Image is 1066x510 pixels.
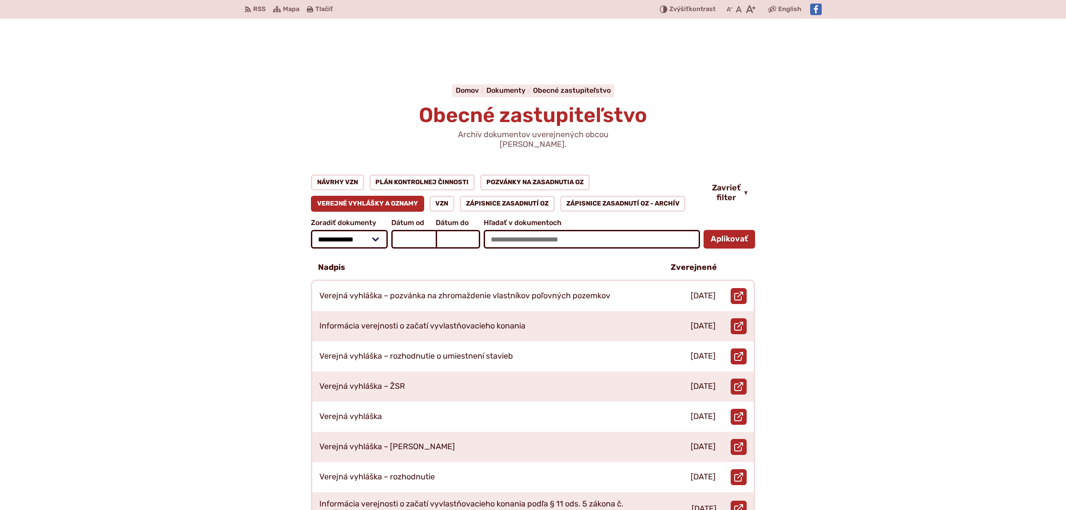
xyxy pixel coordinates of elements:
[319,321,525,331] p: Informácia verejnosti o začatí vyvlastňovacieho konania
[484,230,700,249] input: Hľadať v dokumentoch
[436,230,480,249] input: Dátum do
[391,219,436,227] span: Dátum od
[486,86,533,95] a: Dokumenty
[419,103,647,127] span: Obecné zastupiteľstvo
[315,6,333,13] span: Tlačiť
[319,352,513,361] p: Verejná vyhláška – rozhodnutie o umiestnení stavieb
[669,6,716,13] span: kontrast
[391,230,436,249] input: Dátum od
[318,263,345,273] p: Nadpis
[691,352,716,361] p: [DATE]
[311,174,364,190] a: Návrhy VZN
[456,86,479,95] span: Domov
[436,219,480,227] span: Dátum do
[311,196,424,212] a: Verejné vyhlášky a oznamy
[712,183,740,202] span: Zavrieť filter
[430,196,455,212] a: VZN
[319,412,382,422] p: Verejná vyhláška
[370,174,475,190] a: Plán kontrolnej činnosti
[319,382,405,391] p: Verejná vyhláška – ŽSR
[533,86,611,95] a: Obecné zastupiteľstvo
[283,4,299,15] span: Mapa
[486,86,525,95] span: Dokumenty
[484,219,700,227] span: Hľadať v dokumentoch
[776,4,803,15] a: English
[691,382,716,391] p: [DATE]
[691,321,716,331] p: [DATE]
[319,472,435,482] p: Verejná vyhláška – rozhodnutie
[253,4,266,15] span: RSS
[480,174,590,190] a: Pozvánky na zasadnutia OZ
[691,442,716,452] p: [DATE]
[669,5,689,13] span: Zvýšiť
[691,472,716,482] p: [DATE]
[319,442,455,452] p: Verejná vyhláška – [PERSON_NAME]
[311,230,388,249] select: Zoradiť dokumenty
[460,196,555,212] a: Zápisnice zasadnutí OZ
[319,291,610,301] p: Verejná vyhláška – pozvánka na zhromaždenie vlastníkov poľovných pozemkov
[691,412,716,422] p: [DATE]
[691,291,716,301] p: [DATE]
[311,219,388,227] span: Zoradiť dokumenty
[810,4,822,15] img: Prejsť na Facebook stránku
[456,86,486,95] a: Domov
[560,196,686,212] a: Zápisnice zasadnutí OZ - ARCHÍV
[705,183,755,202] button: Zavrieť filter
[778,4,801,15] span: English
[426,130,640,149] p: Archív dokumentov uverejnených obcou [PERSON_NAME].
[704,230,755,249] button: Aplikovať
[671,263,717,273] p: Zverejnené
